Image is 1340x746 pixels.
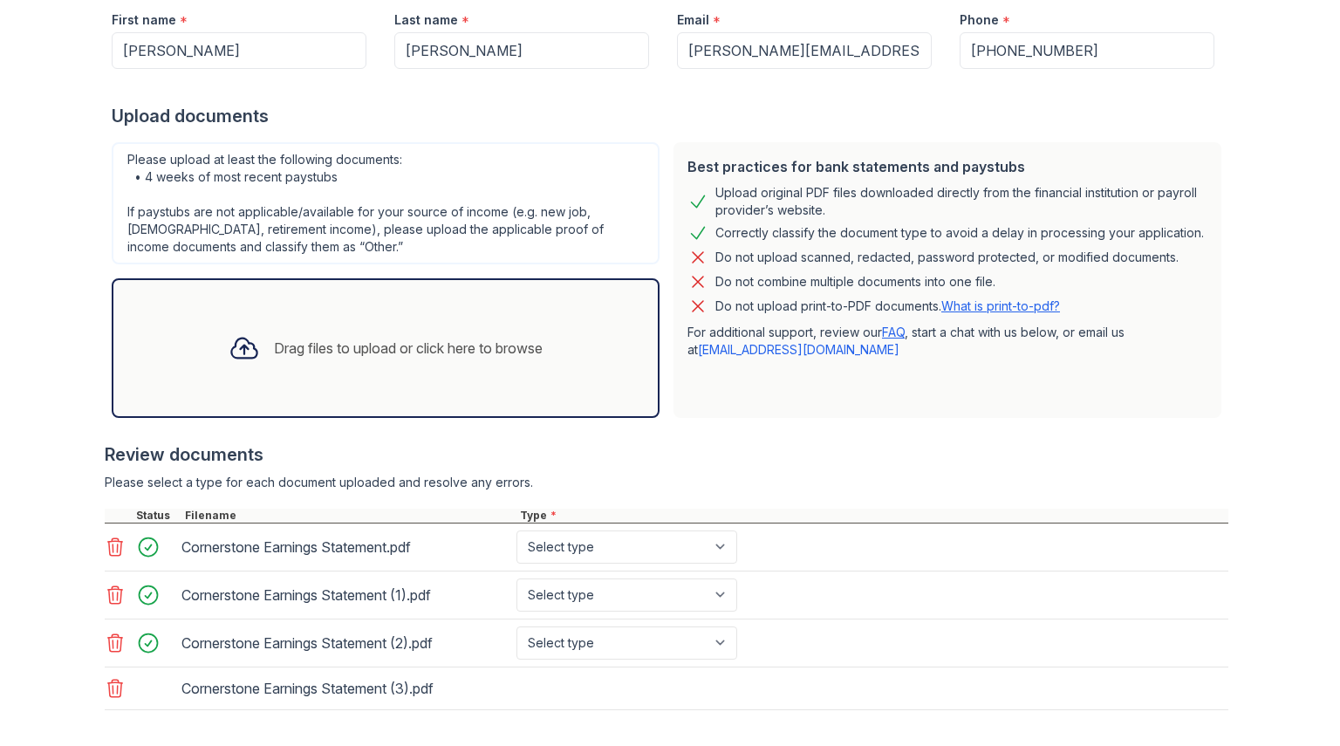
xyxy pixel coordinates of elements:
[105,442,1228,467] div: Review documents
[112,142,660,264] div: Please upload at least the following documents: • 4 weeks of most recent paystubs If paystubs are...
[715,222,1204,243] div: Correctly classify the document type to avoid a delay in processing your application.
[715,271,995,292] div: Do not combine multiple documents into one file.
[181,533,509,561] div: Cornerstone Earnings Statement.pdf
[181,509,516,523] div: Filename
[105,474,1228,491] div: Please select a type for each document uploaded and resolve any errors.
[882,325,905,339] a: FAQ
[677,11,709,29] label: Email
[698,342,899,357] a: [EMAIL_ADDRESS][DOMAIN_NAME]
[960,11,999,29] label: Phone
[181,581,509,609] div: Cornerstone Earnings Statement (1).pdf
[181,674,509,702] div: Cornerstone Earnings Statement (3).pdf
[112,104,1228,128] div: Upload documents
[394,11,458,29] label: Last name
[181,629,509,657] div: Cornerstone Earnings Statement (2).pdf
[133,509,181,523] div: Status
[715,298,1060,315] p: Do not upload print-to-PDF documents.
[274,338,543,359] div: Drag files to upload or click here to browse
[516,509,1228,523] div: Type
[941,298,1060,313] a: What is print-to-pdf?
[687,324,1207,359] p: For additional support, review our , start a chat with us below, or email us at
[715,184,1207,219] div: Upload original PDF files downloaded directly from the financial institution or payroll provider’...
[112,11,176,29] label: First name
[687,156,1207,177] div: Best practices for bank statements and paystubs
[715,247,1179,268] div: Do not upload scanned, redacted, password protected, or modified documents.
